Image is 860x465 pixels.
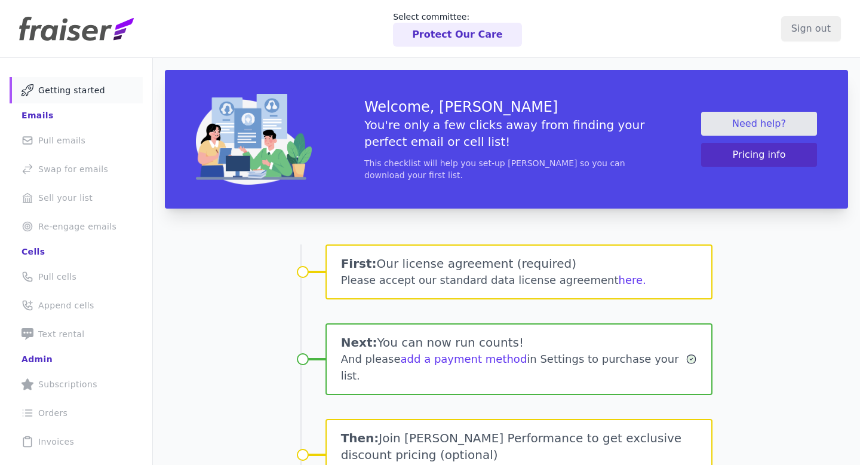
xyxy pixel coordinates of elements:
a: Need help? [701,112,817,136]
p: Protect Our Care [412,27,503,42]
p: Select committee: [393,11,522,23]
span: First: [341,256,377,271]
div: Please accept our standard data license agreement [341,272,698,289]
h1: Our license agreement (required) [341,255,698,272]
div: Cells [21,246,45,258]
a: add a payment method [401,353,527,365]
span: Getting started [38,84,105,96]
h5: You're only a few clicks away from finding your perfect email or cell list! [364,117,649,150]
a: Select committee: Protect Our Care [393,11,522,47]
img: Fraiser Logo [19,17,134,41]
p: This checklist will help you set-up [PERSON_NAME] so you can download your first list. [364,157,649,181]
div: Admin [21,353,53,365]
input: Sign out [781,16,841,41]
h1: Join [PERSON_NAME] Performance to get exclusive discount pricing (optional) [341,430,698,463]
span: Then: [341,431,379,445]
a: Getting started [10,77,143,103]
button: here. [619,272,646,289]
h3: Welcome, [PERSON_NAME] [364,97,649,117]
div: And please in Settings to purchase your list. [341,351,686,384]
img: img [196,94,312,185]
h1: You can now run counts! [341,334,686,351]
span: Next: [341,335,377,350]
div: Emails [21,109,54,121]
button: Pricing info [701,143,817,167]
